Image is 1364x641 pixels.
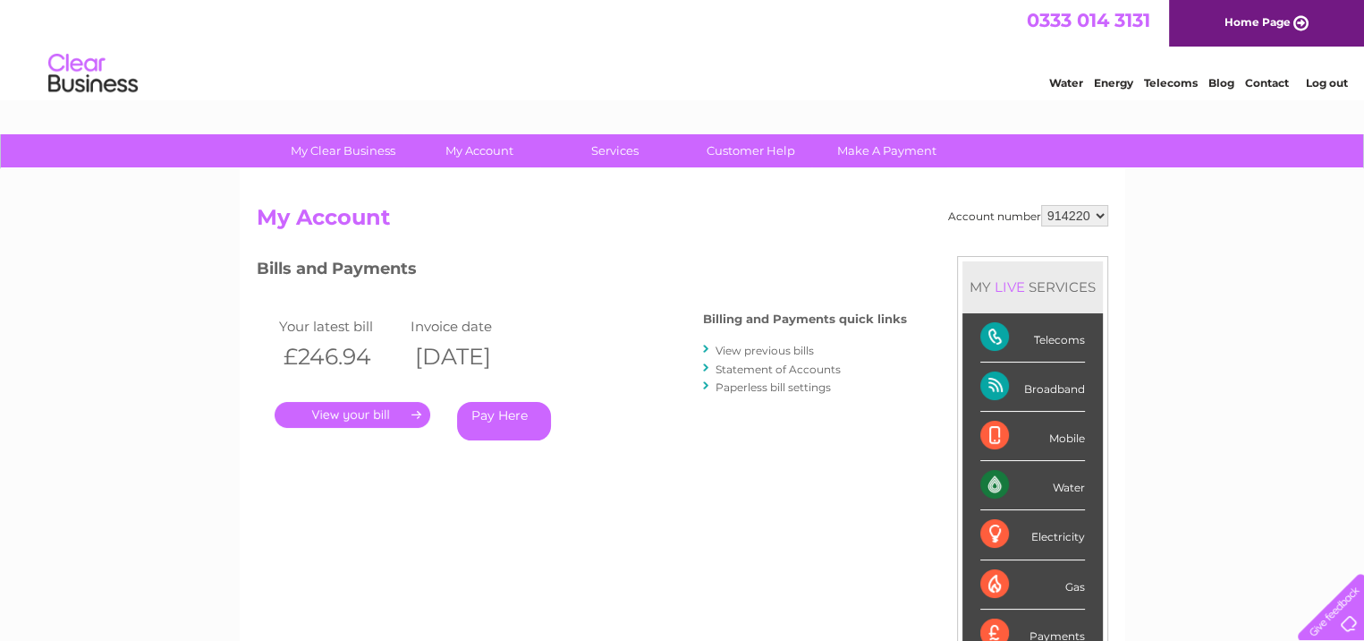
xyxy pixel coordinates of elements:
a: . [275,402,430,428]
a: Log out [1306,76,1348,90]
a: Blog [1208,76,1234,90]
a: Energy [1094,76,1133,90]
a: Pay Here [457,402,551,440]
h3: Bills and Payments [257,256,907,287]
a: 0333 014 3131 [1027,9,1150,31]
th: [DATE] [406,338,538,375]
a: Contact [1245,76,1289,90]
div: LIVE [991,278,1029,295]
div: Mobile [980,412,1085,461]
a: Statement of Accounts [716,363,841,376]
h2: My Account [257,205,1108,239]
td: Your latest bill [275,314,407,338]
a: My Clear Business [269,134,417,167]
a: View previous bills [716,344,814,357]
div: MY SERVICES [962,261,1103,312]
a: Make A Payment [813,134,961,167]
div: Water [980,461,1085,510]
a: Customer Help [677,134,825,167]
a: Water [1049,76,1083,90]
div: Gas [980,560,1085,610]
a: My Account [405,134,553,167]
th: £246.94 [275,338,407,375]
div: Clear Business is a trading name of Verastar Limited (registered in [GEOGRAPHIC_DATA] No. 3667643... [260,10,1106,87]
h4: Billing and Payments quick links [703,312,907,326]
div: Electricity [980,510,1085,560]
div: Broadband [980,363,1085,412]
div: Telecoms [980,313,1085,363]
a: Paperless bill settings [716,380,831,394]
img: logo.png [47,47,139,101]
td: Invoice date [406,314,538,338]
a: Telecoms [1144,76,1198,90]
div: Account number [948,205,1108,226]
a: Services [541,134,689,167]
